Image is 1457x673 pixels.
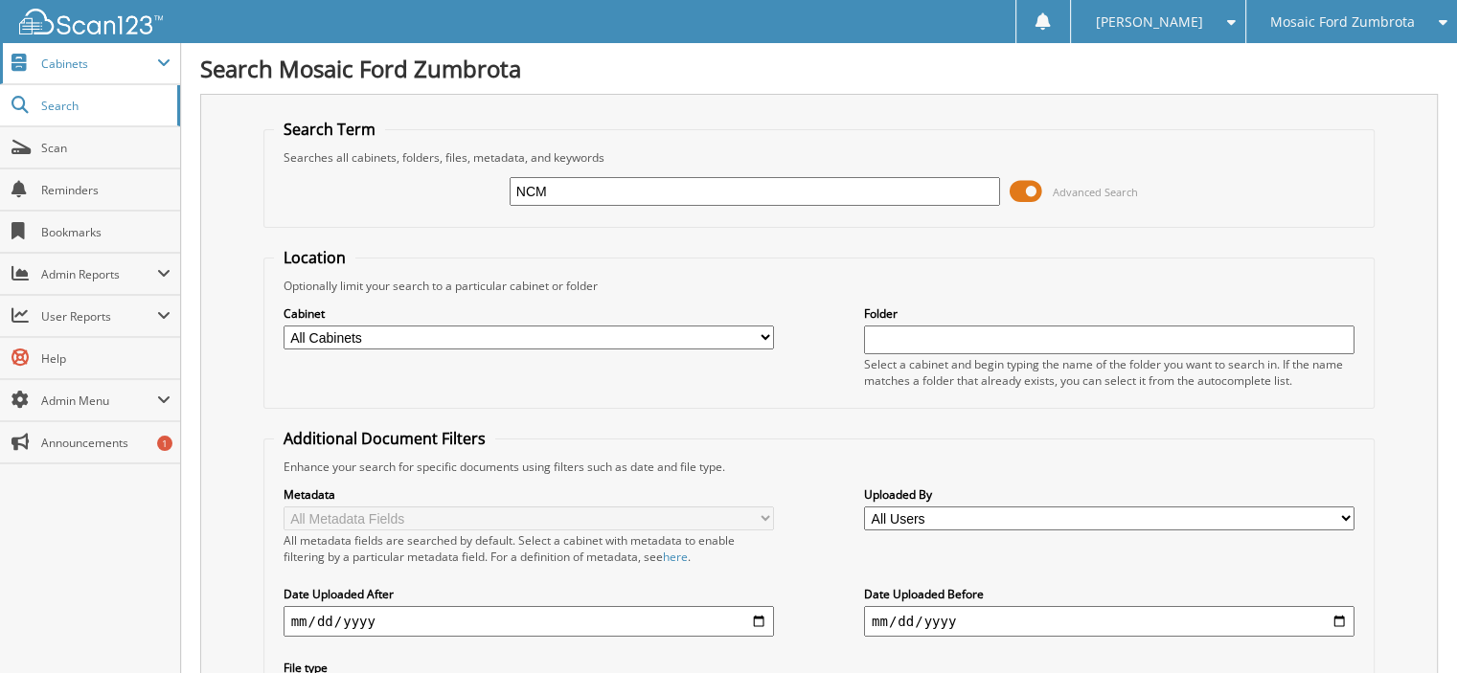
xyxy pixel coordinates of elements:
[284,305,774,322] label: Cabinet
[864,586,1355,602] label: Date Uploaded Before
[41,393,157,409] span: Admin Menu
[284,486,774,503] label: Metadata
[663,549,688,565] a: here
[274,459,1365,475] div: Enhance your search for specific documents using filters such as date and file type.
[864,356,1355,389] div: Select a cabinet and begin typing the name of the folder you want to search in. If the name match...
[284,586,774,602] label: Date Uploaded After
[274,149,1365,166] div: Searches all cabinets, folders, files, metadata, and keywords
[274,278,1365,294] div: Optionally limit your search to a particular cabinet or folder
[1053,185,1138,199] span: Advanced Search
[864,305,1355,322] label: Folder
[41,308,157,325] span: User Reports
[1095,16,1202,28] span: [PERSON_NAME]
[19,9,163,34] img: scan123-logo-white.svg
[200,53,1438,84] h1: Search Mosaic Ford Zumbrota
[41,182,171,198] span: Reminders
[41,56,157,72] span: Cabinets
[1270,16,1415,28] span: Mosaic Ford Zumbrota
[284,606,774,637] input: start
[864,606,1355,637] input: end
[41,350,171,367] span: Help
[157,436,172,451] div: 1
[41,266,157,282] span: Admin Reports
[274,119,385,140] legend: Search Term
[41,224,171,240] span: Bookmarks
[864,486,1355,503] label: Uploaded By
[274,247,355,268] legend: Location
[274,428,495,449] legend: Additional Document Filters
[41,435,171,451] span: Announcements
[1361,581,1457,673] iframe: Chat Widget
[284,532,774,565] div: All metadata fields are searched by default. Select a cabinet with metadata to enable filtering b...
[41,98,168,114] span: Search
[41,140,171,156] span: Scan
